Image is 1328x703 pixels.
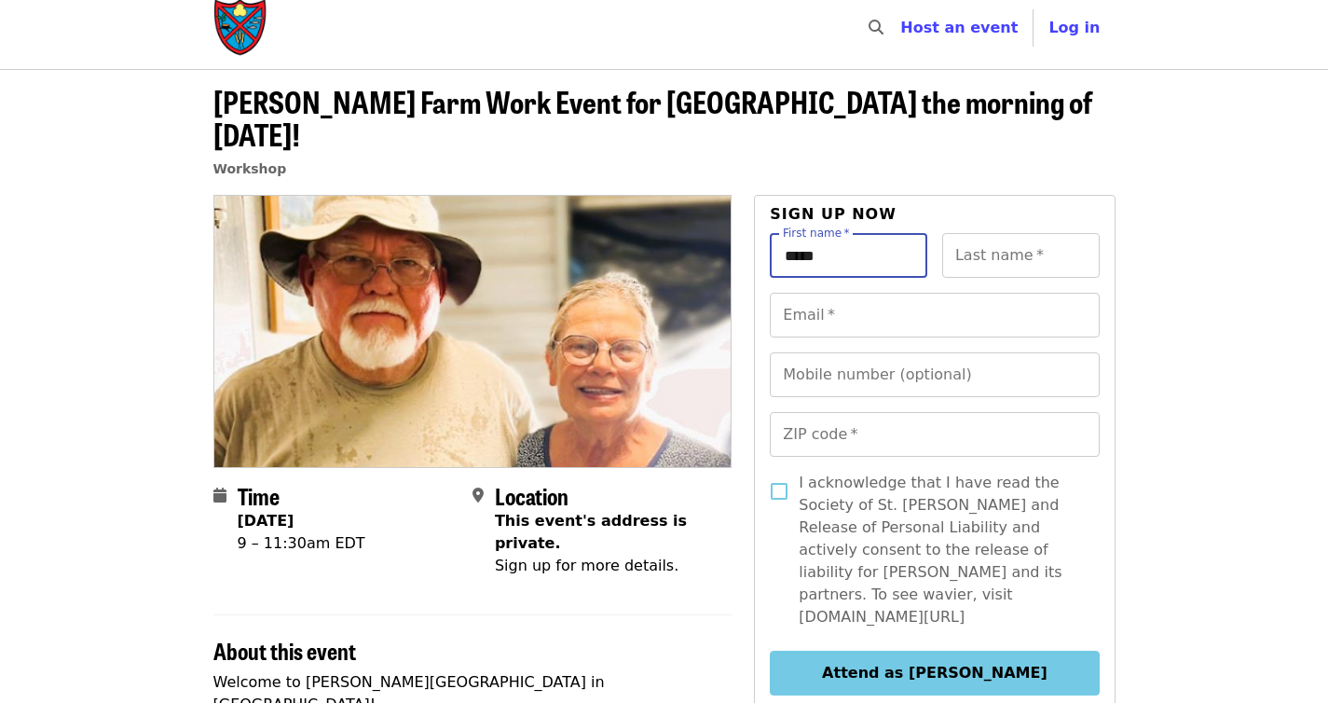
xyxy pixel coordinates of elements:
input: Email [770,293,1099,338]
span: This event's address is private. [495,512,687,552]
a: Workshop [213,161,287,176]
span: [PERSON_NAME] Farm Work Event for [GEOGRAPHIC_DATA] the morning of [DATE]! [213,79,1092,156]
input: Mobile number (optional) [770,352,1099,397]
strong: [DATE] [238,512,294,530]
button: Log in [1034,9,1115,47]
i: calendar icon [213,487,226,504]
span: About this event [213,634,356,667]
label: First name [783,227,850,239]
i: search icon [869,19,883,36]
input: Last name [942,233,1100,278]
span: Location [495,479,568,512]
span: Time [238,479,280,512]
a: Host an event [900,19,1018,36]
span: Sign up now [770,205,897,223]
img: Walker Farm Work Event for Durham Academy the morning of 8/29/2025! organized by Society of St. A... [214,196,732,466]
input: ZIP code [770,412,1099,457]
i: map-marker-alt icon [472,487,484,504]
input: First name [770,233,927,278]
div: 9 – 11:30am EDT [238,532,365,555]
span: Sign up for more details. [495,557,678,574]
button: Attend as [PERSON_NAME] [770,651,1099,696]
input: Search [895,6,910,50]
span: I acknowledge that I have read the Society of St. [PERSON_NAME] and Release of Personal Liability... [799,472,1084,628]
span: Log in [1048,19,1100,36]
